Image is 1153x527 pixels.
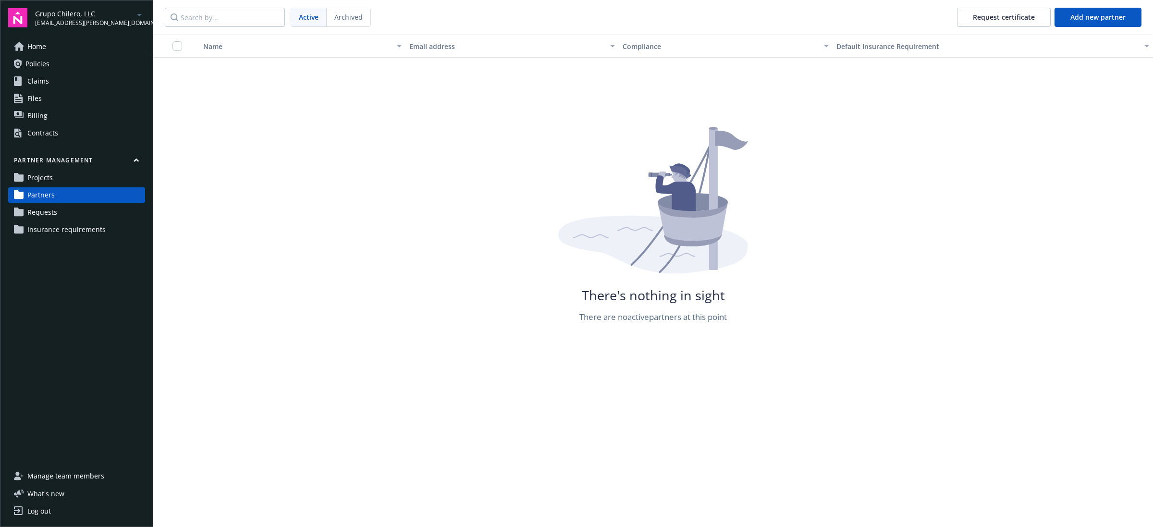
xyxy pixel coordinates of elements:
span: Claims [27,74,49,89]
a: Insurance requirements [8,222,145,237]
span: Add new partner [1070,12,1126,22]
span: Billing [27,108,48,123]
span: Active [299,12,319,22]
a: Billing [8,108,145,123]
button: Compliance [619,35,833,58]
a: Projects [8,170,145,185]
button: Grupo Chilero, LLC[EMAIL_ADDRESS][PERSON_NAME][DOMAIN_NAME]arrowDropDown [35,8,145,27]
a: Claims [8,74,145,89]
div: Default Insurance Requirement [836,41,1139,51]
input: Search by... [165,8,285,27]
span: Manage team members [27,468,104,484]
button: What's new [8,489,80,499]
input: Select all [172,41,182,51]
img: navigator-logo.svg [8,8,27,27]
div: Compliance [623,41,818,51]
button: Request certificate [957,8,1051,27]
a: Policies [8,56,145,72]
a: Files [8,91,145,106]
button: Email address [405,35,619,58]
span: Requests [27,205,57,220]
span: What ' s new [27,489,64,499]
span: Policies [25,56,49,72]
a: Requests [8,205,145,220]
div: Email address [409,41,605,51]
div: Toggle SortBy [196,41,391,51]
span: Insurance requirements [27,222,106,237]
span: Home [27,39,46,54]
div: Contracts [27,125,58,141]
a: Manage team members [8,468,145,484]
button: Partner management [8,156,145,168]
div: There's nothing in sight [582,290,725,301]
a: Partners [8,187,145,203]
span: Files [27,91,42,106]
span: [EMAIL_ADDRESS][PERSON_NAME][DOMAIN_NAME] [35,19,134,27]
span: Partners [27,187,55,203]
a: arrowDropDown [134,9,145,20]
span: Request certificate [973,12,1035,22]
span: Projects [27,170,53,185]
button: Default Insurance Requirement [833,35,1153,58]
div: Name [196,41,391,51]
button: Add new partner [1055,8,1141,27]
span: Archived [334,12,363,22]
span: Grupo Chilero, LLC [35,9,134,19]
a: Home [8,39,145,54]
div: Log out [27,503,51,519]
a: Contracts [8,125,145,141]
div: There are no active partners at this point [579,311,727,323]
